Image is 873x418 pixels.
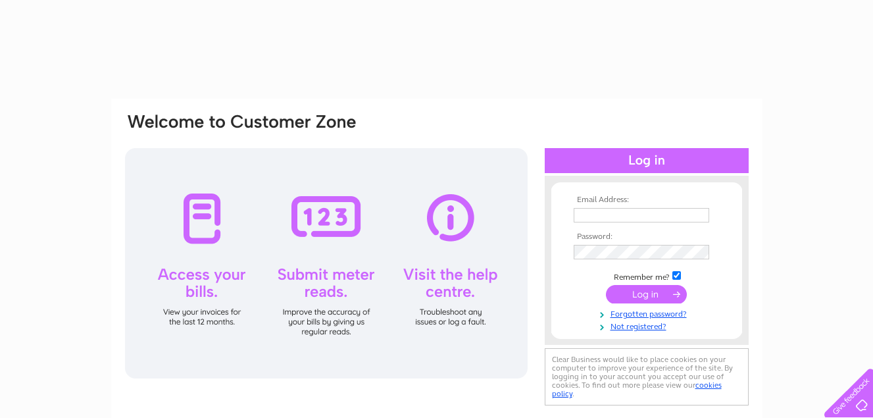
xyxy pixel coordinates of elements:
[574,307,723,319] a: Forgotten password?
[606,285,687,303] input: Submit
[545,348,749,405] div: Clear Business would like to place cookies on your computer to improve your experience of the sit...
[570,232,723,242] th: Password:
[574,319,723,332] a: Not registered?
[570,269,723,282] td: Remember me?
[570,196,723,205] th: Email Address:
[552,380,722,398] a: cookies policy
